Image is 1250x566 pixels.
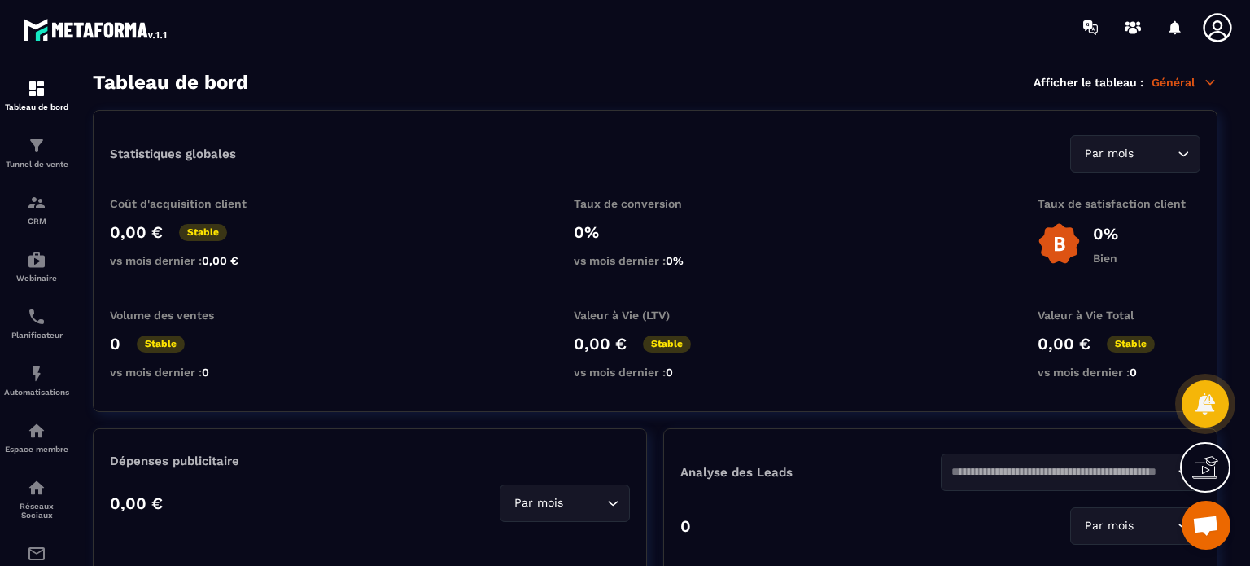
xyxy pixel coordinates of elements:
[1093,252,1118,265] p: Bien
[4,295,69,352] a: schedulerschedulerPlanificateur
[4,331,69,340] p: Planificateur
[27,364,46,384] img: automations
[4,160,69,169] p: Tunnel de vente
[1038,197,1200,210] p: Taux de satisfaction client
[941,454,1201,491] div: Search for option
[110,147,236,161] p: Statistiques globales
[1070,135,1200,173] div: Search for option
[27,193,46,213] img: formation
[110,334,120,353] p: 0
[1137,517,1174,535] input: Search for option
[1137,145,1174,163] input: Search for option
[566,494,603,512] input: Search for option
[4,181,69,238] a: formationformationCRM
[510,494,566,512] span: Par mois
[27,79,46,99] img: formation
[1038,366,1200,379] p: vs mois dernier :
[202,254,238,267] span: 0,00 €
[4,352,69,409] a: automationsautomationsAutomatisations
[1038,309,1200,322] p: Valeur à Vie Total
[110,454,630,468] p: Dépenses publicitaire
[110,254,273,267] p: vs mois dernier :
[4,124,69,181] a: formationformationTunnel de vente
[574,334,627,353] p: 0,00 €
[1070,507,1200,545] div: Search for option
[574,197,736,210] p: Taux de conversion
[1182,501,1230,550] a: Ouvrir le chat
[27,478,46,498] img: social-network
[574,309,736,322] p: Valeur à Vie (LTV)
[137,336,185,353] p: Stable
[27,544,46,564] img: email
[110,494,163,513] p: 0,00 €
[1081,145,1137,163] span: Par mois
[1093,224,1118,244] p: 0%
[1130,366,1137,379] span: 0
[574,222,736,242] p: 0%
[23,15,169,44] img: logo
[93,71,248,94] h3: Tableau de bord
[110,366,273,379] p: vs mois dernier :
[179,224,227,241] p: Stable
[4,445,69,454] p: Espace membre
[27,136,46,156] img: formation
[1038,222,1081,265] img: b-badge-o.b3b20ee6.svg
[4,217,69,226] p: CRM
[4,103,69,112] p: Tableau de bord
[4,274,69,283] p: Webinaire
[4,388,69,397] p: Automatisations
[680,516,691,536] p: 0
[500,485,630,522] div: Search for option
[110,222,163,242] p: 0,00 €
[202,366,209,379] span: 0
[666,366,673,379] span: 0
[1034,76,1143,89] p: Afficher le tableau :
[4,466,69,532] a: social-networksocial-networkRéseaux Sociaux
[1038,334,1090,353] p: 0,00 €
[27,250,46,270] img: automations
[680,465,941,480] p: Analyse des Leads
[1081,517,1137,535] span: Par mois
[4,238,69,295] a: automationsautomationsWebinaire
[643,336,691,353] p: Stable
[951,463,1174,481] input: Search for option
[4,67,69,124] a: formationformationTableau de bord
[666,254,684,267] span: 0%
[110,197,273,210] p: Coût d'acquisition client
[4,502,69,520] p: Réseaux Sociaux
[27,421,46,441] img: automations
[110,309,273,322] p: Volume des ventes
[1152,75,1217,90] p: Général
[574,254,736,267] p: vs mois dernier :
[27,307,46,327] img: scheduler
[4,409,69,466] a: automationsautomationsEspace membre
[1107,336,1155,353] p: Stable
[574,366,736,379] p: vs mois dernier :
